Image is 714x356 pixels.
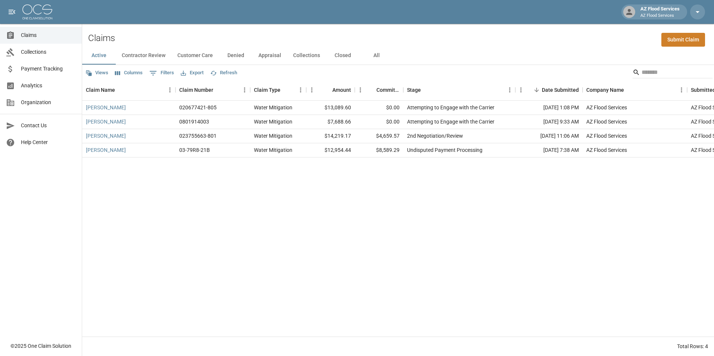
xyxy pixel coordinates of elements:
[676,84,687,96] button: Menu
[179,146,210,154] div: 03-79R8-21B
[640,13,680,19] p: AZ Flood Services
[21,82,76,90] span: Analytics
[148,67,176,79] button: Show filters
[403,79,515,100] div: Stage
[115,85,125,95] button: Sort
[10,342,71,350] div: © 2025 One Claim Solution
[515,79,583,100] div: Date Submitted
[22,4,52,19] img: ocs-logo-white-transparent.png
[219,47,252,65] button: Denied
[306,101,355,115] div: $13,089.60
[21,138,76,146] span: Help Center
[586,79,624,100] div: Company Name
[332,79,351,100] div: Amount
[88,33,115,44] h2: Claims
[326,47,360,65] button: Closed
[661,33,705,47] a: Submit Claim
[407,118,494,125] div: Attempting to Engage with the Carrier
[355,79,403,100] div: Committed Amount
[86,146,126,154] a: [PERSON_NAME]
[86,79,115,100] div: Claim Name
[179,79,213,100] div: Claim Number
[113,67,145,79] button: Select columns
[21,48,76,56] span: Collections
[586,132,627,140] div: AZ Flood Services
[542,79,579,100] div: Date Submitted
[583,79,687,100] div: Company Name
[84,67,110,79] button: Views
[280,85,291,95] button: Sort
[179,118,209,125] div: 0801914003
[179,132,217,140] div: 023755663-801
[239,84,250,96] button: Menu
[515,143,583,157] div: [DATE] 7:38 AM
[355,129,403,143] div: $4,659.57
[254,132,292,140] div: Water Mitigation
[306,79,355,100] div: Amount
[355,143,403,157] div: $8,589.29
[407,132,463,140] div: 2nd Negotiation/Review
[407,79,421,100] div: Stage
[21,31,76,39] span: Claims
[254,79,280,100] div: Claim Type
[116,47,171,65] button: Contractor Review
[355,101,403,115] div: $0.00
[322,85,332,95] button: Sort
[421,85,431,95] button: Sort
[306,115,355,129] div: $7,688.66
[306,84,317,96] button: Menu
[295,84,306,96] button: Menu
[586,146,627,154] div: AZ Flood Services
[4,4,19,19] button: open drawer
[179,104,217,111] div: 020677421-805
[254,118,292,125] div: Water Mitigation
[86,104,126,111] a: [PERSON_NAME]
[82,47,116,65] button: Active
[633,66,713,80] div: Search
[515,84,527,96] button: Menu
[306,129,355,143] div: $14,219.17
[407,146,482,154] div: Undisputed Payment Processing
[355,84,366,96] button: Menu
[306,143,355,157] div: $12,954.44
[637,5,683,19] div: AZ Flood Services
[355,115,403,129] div: $0.00
[86,132,126,140] a: [PERSON_NAME]
[515,115,583,129] div: [DATE] 9:33 AM
[250,79,306,100] div: Claim Type
[21,99,76,106] span: Organization
[82,47,714,65] div: dynamic tabs
[82,79,176,100] div: Claim Name
[586,118,627,125] div: AZ Flood Services
[677,343,708,350] div: Total Rows: 4
[376,79,400,100] div: Committed Amount
[287,47,326,65] button: Collections
[515,101,583,115] div: [DATE] 1:08 PM
[21,122,76,129] span: Contact Us
[86,118,126,125] a: [PERSON_NAME]
[254,104,292,111] div: Water Mitigation
[21,65,76,73] span: Payment Tracking
[252,47,287,65] button: Appraisal
[586,104,627,111] div: AZ Flood Services
[515,129,583,143] div: [DATE] 11:06 AM
[504,84,515,96] button: Menu
[407,104,494,111] div: Attempting to Engage with the Carrier
[179,67,205,79] button: Export
[366,85,376,95] button: Sort
[208,67,239,79] button: Refresh
[360,47,393,65] button: All
[176,79,250,100] div: Claim Number
[171,47,219,65] button: Customer Care
[164,84,176,96] button: Menu
[624,85,634,95] button: Sort
[213,85,224,95] button: Sort
[531,85,542,95] button: Sort
[254,146,292,154] div: Water Mitigation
